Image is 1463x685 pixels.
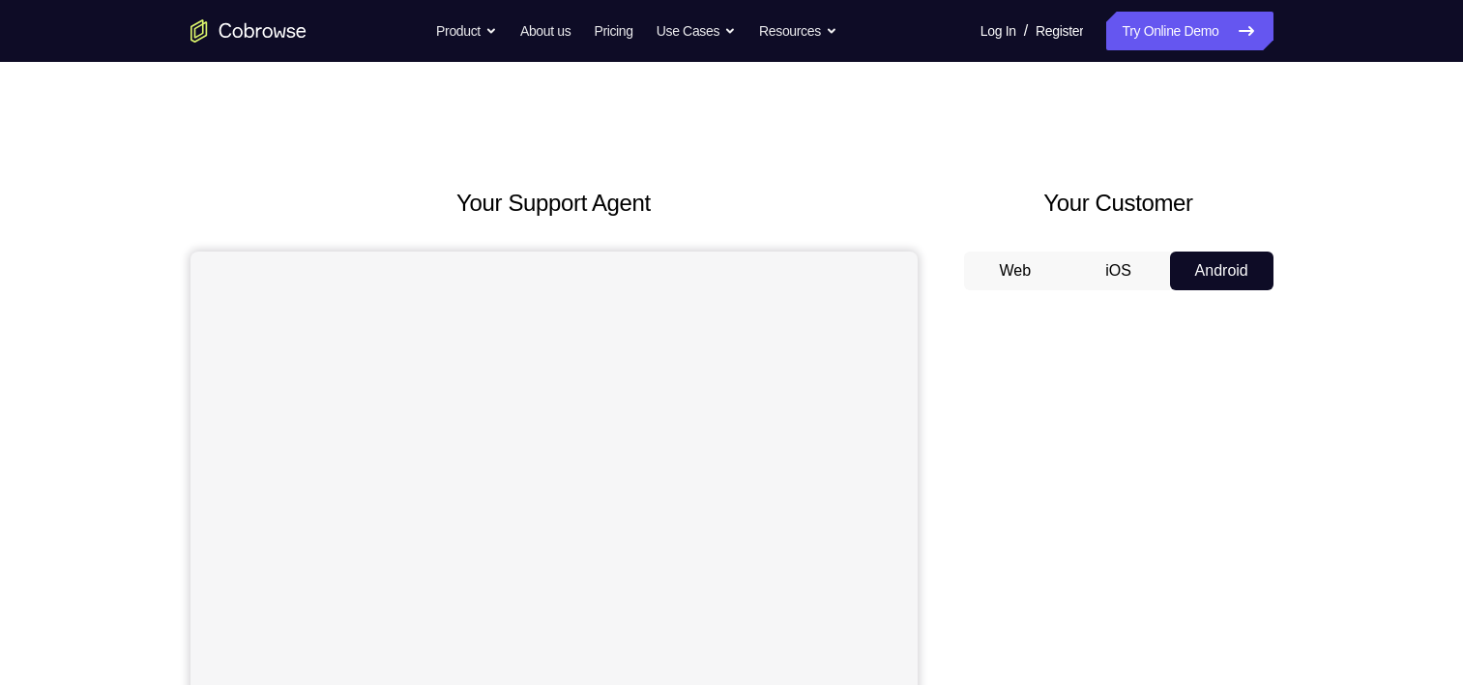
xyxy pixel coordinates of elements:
[1170,252,1273,290] button: Android
[1036,12,1083,50] a: Register
[1106,12,1273,50] a: Try Online Demo
[520,12,571,50] a: About us
[594,12,632,50] a: Pricing
[1067,252,1170,290] button: iOS
[190,186,918,221] h2: Your Support Agent
[980,12,1016,50] a: Log In
[759,12,837,50] button: Resources
[657,12,736,50] button: Use Cases
[964,186,1273,221] h2: Your Customer
[436,12,497,50] button: Product
[964,252,1068,290] button: Web
[190,19,307,43] a: Go to the home page
[1024,19,1028,43] span: /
